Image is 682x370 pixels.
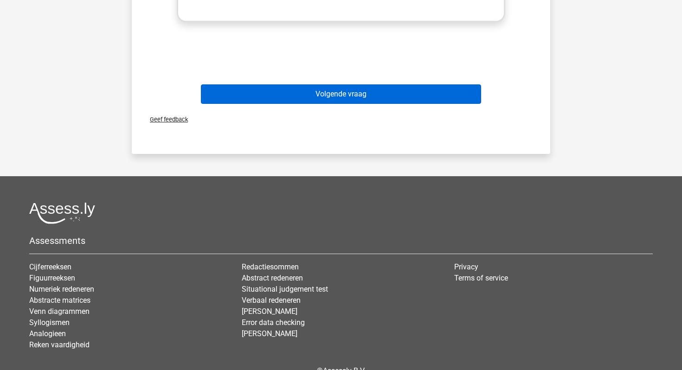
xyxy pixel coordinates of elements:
a: Syllogismen [29,318,70,327]
a: Error data checking [242,318,305,327]
button: Volgende vraag [201,84,482,104]
a: [PERSON_NAME] [242,307,297,316]
a: Figuurreeksen [29,274,75,282]
span: Geef feedback [142,116,188,123]
a: Privacy [454,262,478,271]
a: Numeriek redeneren [29,285,94,293]
a: Redactiesommen [242,262,299,271]
a: Reken vaardigheid [29,340,90,349]
img: Assessly logo [29,202,95,224]
a: Venn diagrammen [29,307,90,316]
a: Verbaal redeneren [242,296,301,305]
h5: Assessments [29,235,653,246]
a: Abstract redeneren [242,274,303,282]
a: Terms of service [454,274,508,282]
a: Cijferreeksen [29,262,71,271]
a: [PERSON_NAME] [242,329,297,338]
a: Situational judgement test [242,285,328,293]
a: Analogieen [29,329,66,338]
a: Abstracte matrices [29,296,90,305]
